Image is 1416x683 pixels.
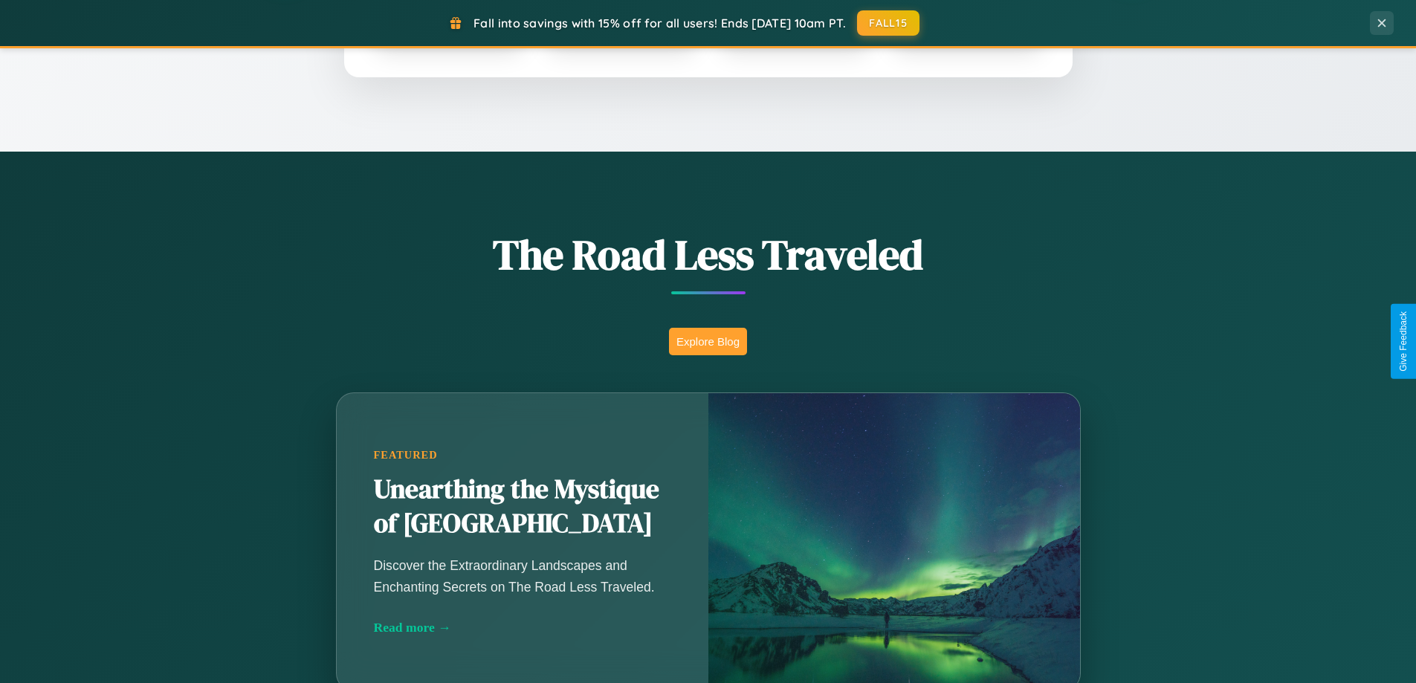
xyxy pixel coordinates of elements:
span: Fall into savings with 15% off for all users! Ends [DATE] 10am PT. [473,16,846,30]
button: Explore Blog [669,328,747,355]
button: FALL15 [857,10,919,36]
div: Give Feedback [1398,311,1409,372]
h2: Unearthing the Mystique of [GEOGRAPHIC_DATA] [374,473,671,541]
h1: The Road Less Traveled [262,226,1154,283]
p: Discover the Extraordinary Landscapes and Enchanting Secrets on The Road Less Traveled. [374,555,671,597]
div: Featured [374,449,671,462]
div: Read more → [374,620,671,635]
